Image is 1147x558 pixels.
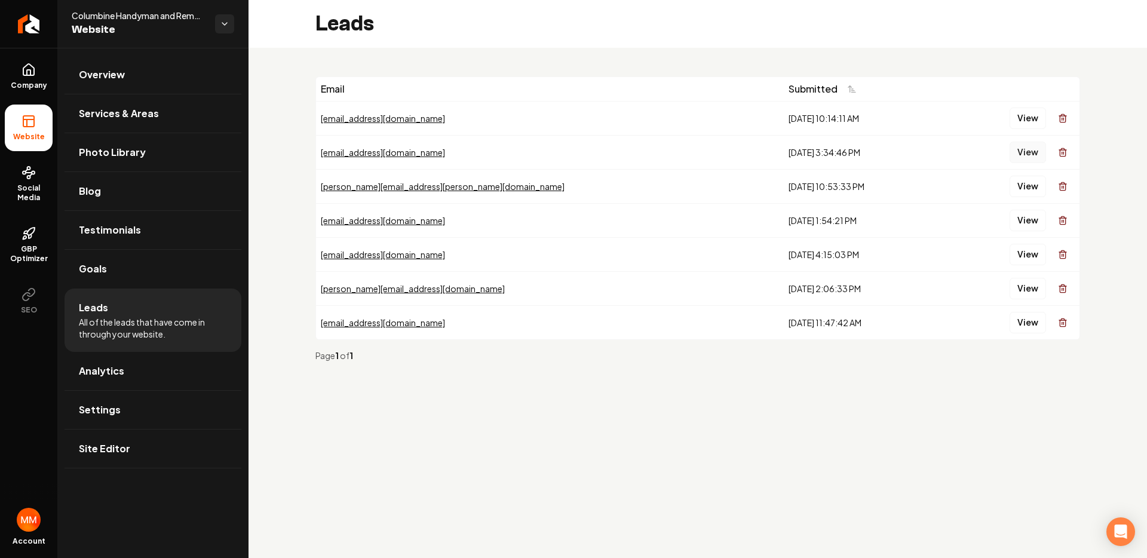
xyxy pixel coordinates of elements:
[8,132,50,142] span: Website
[315,350,335,361] span: Page
[349,350,353,361] strong: 1
[1010,108,1046,129] button: View
[5,217,53,273] a: GBP Optimizer
[65,352,241,390] a: Analytics
[1010,142,1046,163] button: View
[79,184,101,198] span: Blog
[79,316,227,340] span: All of the leads that have come in through your website.
[1010,210,1046,231] button: View
[789,283,937,295] div: [DATE] 2:06:33 PM
[65,172,241,210] a: Blog
[79,442,130,456] span: Site Editor
[5,53,53,100] a: Company
[18,14,40,33] img: Rebolt Logo
[17,508,41,532] button: Open user button
[1010,244,1046,265] button: View
[335,350,340,361] strong: 1
[789,112,937,124] div: [DATE] 10:14:11 AM
[789,317,937,329] div: [DATE] 11:47:42 AM
[5,244,53,263] span: GBP Optimizer
[17,508,41,532] img: Matthew Meyer
[340,350,349,361] span: of
[65,211,241,249] a: Testimonials
[72,10,206,22] span: Columbine Handyman and Remodeling llc
[79,403,121,417] span: Settings
[79,223,141,237] span: Testimonials
[79,68,125,82] span: Overview
[65,56,241,94] a: Overview
[789,146,937,158] div: [DATE] 3:34:46 PM
[72,22,206,38] span: Website
[321,317,779,329] div: [EMAIL_ADDRESS][DOMAIN_NAME]
[315,12,374,36] h2: Leads
[789,249,937,260] div: [DATE] 4:15:03 PM
[1010,312,1046,333] button: View
[5,183,53,203] span: Social Media
[5,278,53,324] button: SEO
[16,305,42,315] span: SEO
[65,391,241,429] a: Settings
[65,430,241,468] a: Site Editor
[79,106,159,121] span: Services & Areas
[321,112,779,124] div: [EMAIL_ADDRESS][DOMAIN_NAME]
[65,250,241,288] a: Goals
[789,214,937,226] div: [DATE] 1:54:21 PM
[1010,176,1046,197] button: View
[79,364,124,378] span: Analytics
[1010,278,1046,299] button: View
[321,283,779,295] div: [PERSON_NAME][EMAIL_ADDRESS][DOMAIN_NAME]
[65,133,241,171] a: Photo Library
[789,82,838,96] span: Submitted
[79,301,108,315] span: Leads
[789,180,937,192] div: [DATE] 10:53:33 PM
[79,145,146,160] span: Photo Library
[65,94,241,133] a: Services & Areas
[321,249,779,260] div: [EMAIL_ADDRESS][DOMAIN_NAME]
[79,262,107,276] span: Goals
[789,78,864,100] button: Submitted
[5,156,53,212] a: Social Media
[321,214,779,226] div: [EMAIL_ADDRESS][DOMAIN_NAME]
[321,146,779,158] div: [EMAIL_ADDRESS][DOMAIN_NAME]
[321,82,779,96] div: Email
[13,536,45,546] span: Account
[6,81,52,90] span: Company
[1106,517,1135,546] div: Open Intercom Messenger
[321,180,779,192] div: [PERSON_NAME][EMAIL_ADDRESS][PERSON_NAME][DOMAIN_NAME]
